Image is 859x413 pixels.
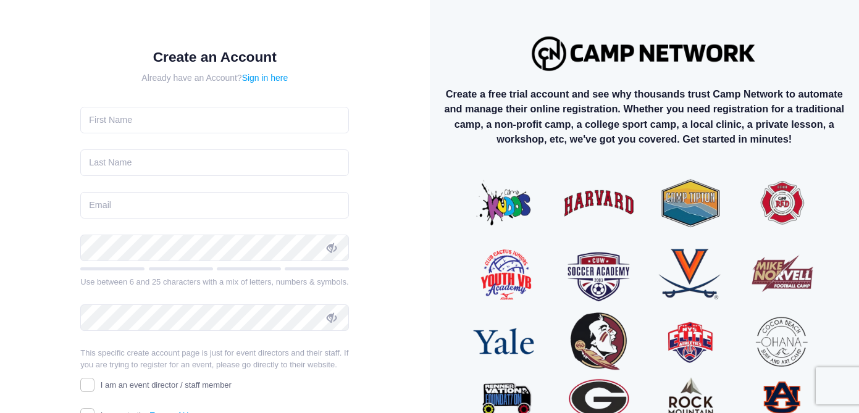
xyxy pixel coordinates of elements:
input: First Name [80,107,349,133]
div: Use between 6 and 25 characters with a mix of letters, numbers & symbols. [80,276,349,288]
a: Sign in here [242,73,288,83]
input: Email [80,192,349,219]
span: I am an event director / staff member [101,380,232,390]
div: Already have an Account? [80,72,349,85]
p: This specific create account page is just for event directors and their staff. If you are trying ... [80,347,349,371]
input: Last Name [80,149,349,176]
p: Create a free trial account and see why thousands trust Camp Network to automate and manage their... [440,86,849,147]
img: Logo [526,30,762,77]
h1: Create an Account [80,49,349,65]
input: I am an event director / staff member [80,378,94,392]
